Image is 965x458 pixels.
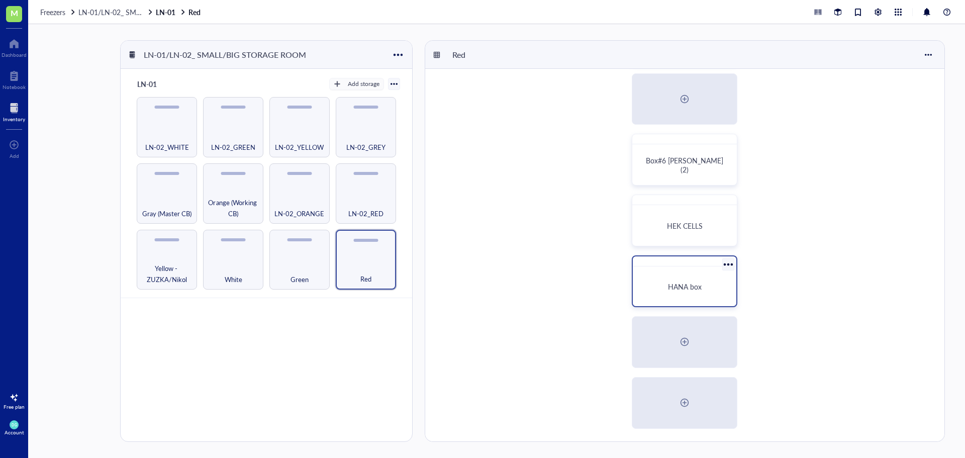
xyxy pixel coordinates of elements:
span: White [225,274,242,285]
div: Red [448,46,508,63]
span: LN-02_YELLOW [275,142,324,153]
span: M [11,7,18,19]
span: Gray (Master CB) [142,208,191,219]
div: Account [5,429,24,435]
span: LN-01/LN-02_ SMALL/BIG STORAGE ROOM [78,7,220,17]
div: Inventory [3,116,25,122]
div: Add storage [348,79,379,88]
span: Orange (Working CB) [208,197,259,219]
span: HEK CELLS [667,221,703,231]
a: Dashboard [2,36,27,58]
span: Box#6 [PERSON_NAME] (2) [646,155,725,174]
a: Freezers [40,8,76,17]
a: LN-01/LN-02_ SMALL/BIG STORAGE ROOM [78,8,154,17]
div: Notebook [3,84,26,90]
div: Dashboard [2,52,27,58]
span: Freezers [40,7,65,17]
div: Free plan [4,404,25,410]
div: LN-01/LN-02_ SMALL/BIG STORAGE ROOM [139,46,311,63]
a: Inventory [3,100,25,122]
a: Notebook [3,68,26,90]
div: LN-01 [133,77,193,91]
span: HANA box [668,282,702,292]
span: Red [360,273,371,285]
a: LN-01Red [156,8,203,17]
span: DG [12,423,17,427]
span: LN-02_ORANGE [274,208,324,219]
span: Green [291,274,309,285]
span: Yellow - ZUZKA/Nikol [141,263,192,285]
span: LN-02_WHITE [145,142,189,153]
span: LN-02_GREY [346,142,385,153]
button: Add storage [329,78,384,90]
div: Add [10,153,19,159]
span: LN-02_GREEN [211,142,255,153]
span: LN-02_RED [348,208,383,219]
